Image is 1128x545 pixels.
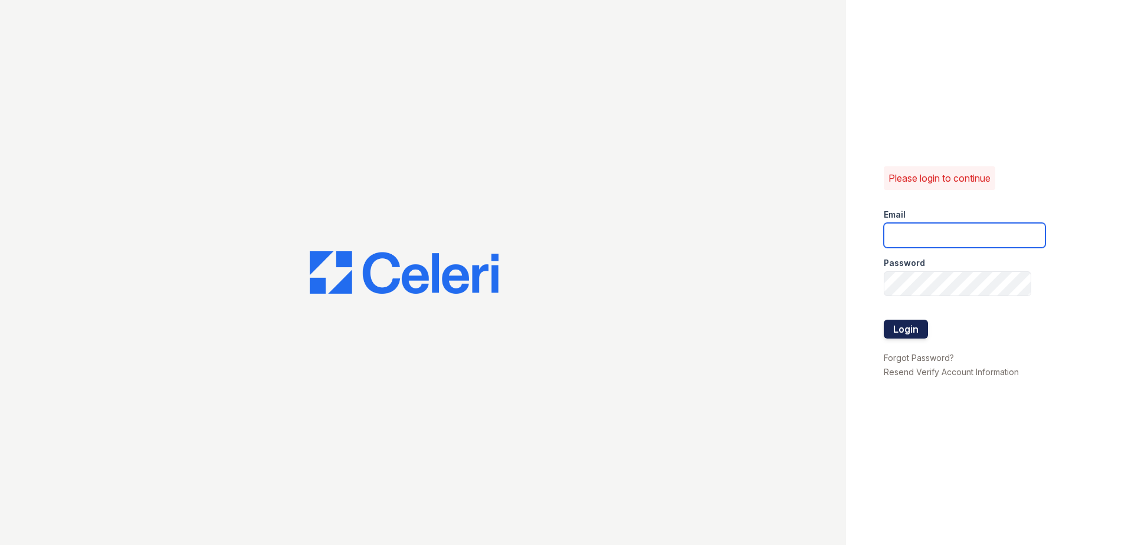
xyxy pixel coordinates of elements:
[884,353,954,363] a: Forgot Password?
[884,257,925,269] label: Password
[888,171,991,185] p: Please login to continue
[884,367,1019,377] a: Resend Verify Account Information
[884,320,928,339] button: Login
[884,209,906,221] label: Email
[310,251,499,294] img: CE_Logo_Blue-a8612792a0a2168367f1c8372b55b34899dd931a85d93a1a3d3e32e68fde9ad4.png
